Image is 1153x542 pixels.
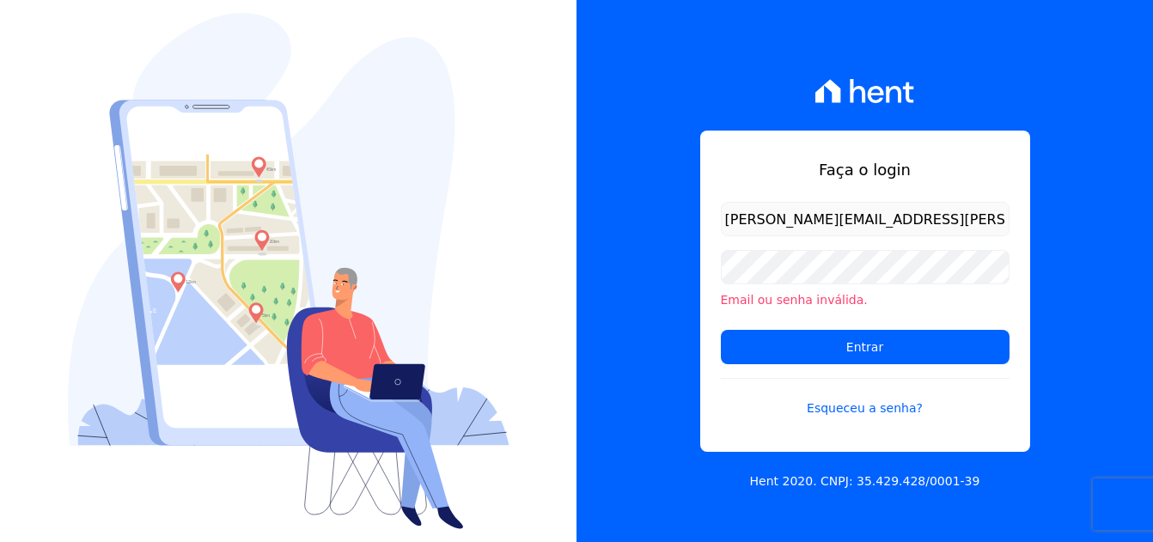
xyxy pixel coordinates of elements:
[721,291,1010,309] li: Email ou senha inválida.
[750,472,980,490] p: Hent 2020. CNPJ: 35.429.428/0001-39
[721,330,1010,364] input: Entrar
[721,202,1010,236] input: Email
[68,13,509,529] img: Login
[721,378,1010,417] a: Esqueceu a senha?
[721,158,1010,181] h1: Faça o login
